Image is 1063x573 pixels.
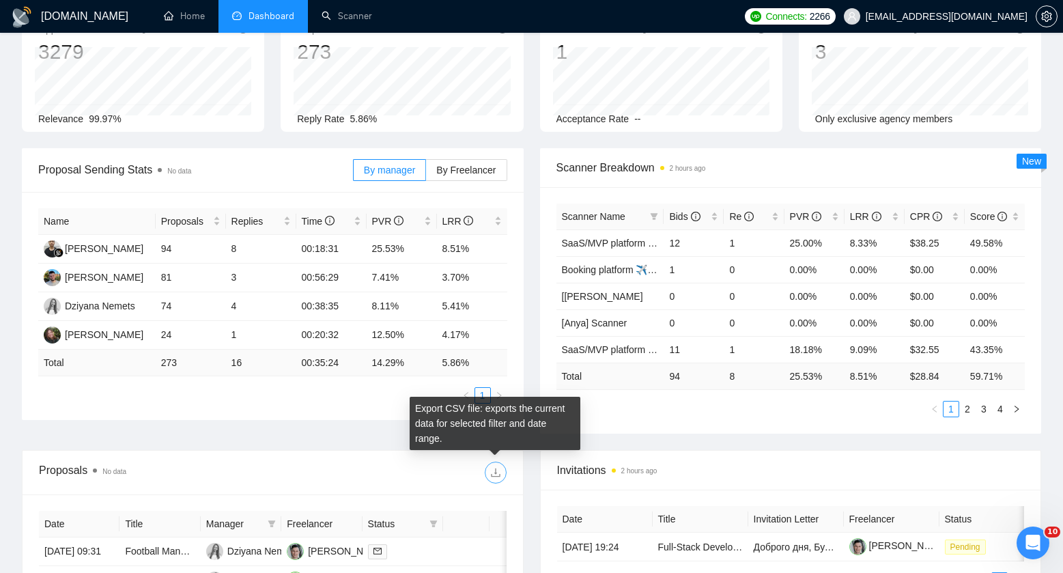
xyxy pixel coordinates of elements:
span: filter [429,520,438,528]
span: info-circle [691,212,700,221]
button: right [491,387,507,404]
td: 0.00% [845,283,905,309]
td: 273 [156,350,226,376]
span: filter [427,514,440,534]
td: 8.33% [845,229,905,256]
img: DN [206,543,223,560]
td: 8.51 % [845,363,905,389]
td: $32.55 [905,336,965,363]
time: 2 hours ago [614,26,651,33]
td: 00:56:29 [296,264,367,292]
td: 0.00% [845,309,905,336]
span: setting [1036,11,1057,22]
td: 3 [226,264,296,292]
td: 0.00% [784,309,845,336]
span: info-circle [933,212,942,221]
span: info-circle [812,212,821,221]
th: Date [39,511,119,537]
span: Scanner Breakdown [556,159,1025,176]
th: Invitation Letter [748,506,844,533]
td: Full-Stack Developer for AI-Powered Product Catalog Processing & Semantic Search Tool [653,533,748,561]
td: 16 [226,350,296,376]
span: info-circle [744,212,754,221]
span: 10 [1045,527,1060,537]
li: 1 [943,401,959,417]
td: 1 [724,336,784,363]
th: Freelancer [844,506,939,533]
a: 1 [475,388,490,403]
th: Date [557,506,653,533]
td: 00:35:24 [296,350,367,376]
div: Dziyana Nemets [227,544,298,559]
td: $0.00 [905,283,965,309]
span: dashboard [232,11,242,20]
td: 25.53 % [784,363,845,389]
div: 3279 [38,39,150,65]
span: Scanner Name [562,211,625,222]
span: Re [729,211,754,222]
a: YN[PERSON_NAME] [287,545,386,556]
span: Acceptance Rate [556,113,629,124]
img: c1Tebym3BND9d52IcgAhOjDIggZNrr93DrArCnDDhQCo9DNa2fMdUdlKkX3cX7l7jn [849,538,866,555]
td: 8 [226,235,296,264]
a: SaaS/MVP platform ☁️💻[weekdays] [562,238,720,249]
span: Replies [231,214,281,229]
td: 0 [664,283,724,309]
td: 0 [664,309,724,336]
button: left [926,401,943,417]
td: 9.09% [845,336,905,363]
a: 3 [976,402,991,417]
a: [[PERSON_NAME] [562,291,643,302]
td: Total [556,363,664,389]
li: Previous Page [458,387,474,404]
div: [PERSON_NAME] [65,270,143,285]
th: Title [119,511,200,537]
li: Previous Page [926,401,943,417]
a: Booking platform ✈️ [weekdays] [562,264,698,275]
span: filter [268,520,276,528]
span: info-circle [394,216,403,225]
li: 1 [474,387,491,404]
td: 5.41% [437,292,507,321]
th: Replies [226,208,296,235]
div: [PERSON_NAME] [308,544,386,559]
span: CPR [910,211,942,222]
td: $ 28.84 [905,363,965,389]
td: 0 [724,309,784,336]
a: DNDziyana Nemets [44,300,135,311]
td: 49.58% [965,229,1025,256]
img: gigradar-bm.png [54,248,63,257]
td: 3.70% [437,264,507,292]
span: right [495,391,503,400]
span: LRR [850,211,881,222]
th: Title [653,506,748,533]
td: 0.00% [784,256,845,283]
span: right [1012,405,1021,413]
span: Bids [669,211,700,222]
a: DNDziyana Nemets [206,545,298,556]
img: DN [44,298,61,315]
td: 12.50% [367,321,437,350]
td: 00:18:31 [296,235,367,264]
td: 0 [724,283,784,309]
div: 3 [815,39,922,65]
img: upwork-logo.png [750,11,761,22]
span: PVR [790,211,822,222]
span: filter [650,212,658,221]
td: 25.53% [367,235,437,264]
span: info-circle [872,212,881,221]
td: 8.11% [367,292,437,321]
span: Pending [945,540,986,555]
td: 00:20:32 [296,321,367,350]
img: YN [287,543,304,560]
a: SaaS/MVP platform ☁️💻 [weekend] [562,344,718,355]
span: info-circle [325,216,335,225]
span: Relevance [38,113,83,124]
td: 4 [226,292,296,321]
span: download [485,467,506,478]
span: PVR [372,216,404,227]
span: left [462,391,470,400]
div: [PERSON_NAME] [65,241,143,256]
td: 1 [226,321,296,350]
span: 2266 [810,9,830,24]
